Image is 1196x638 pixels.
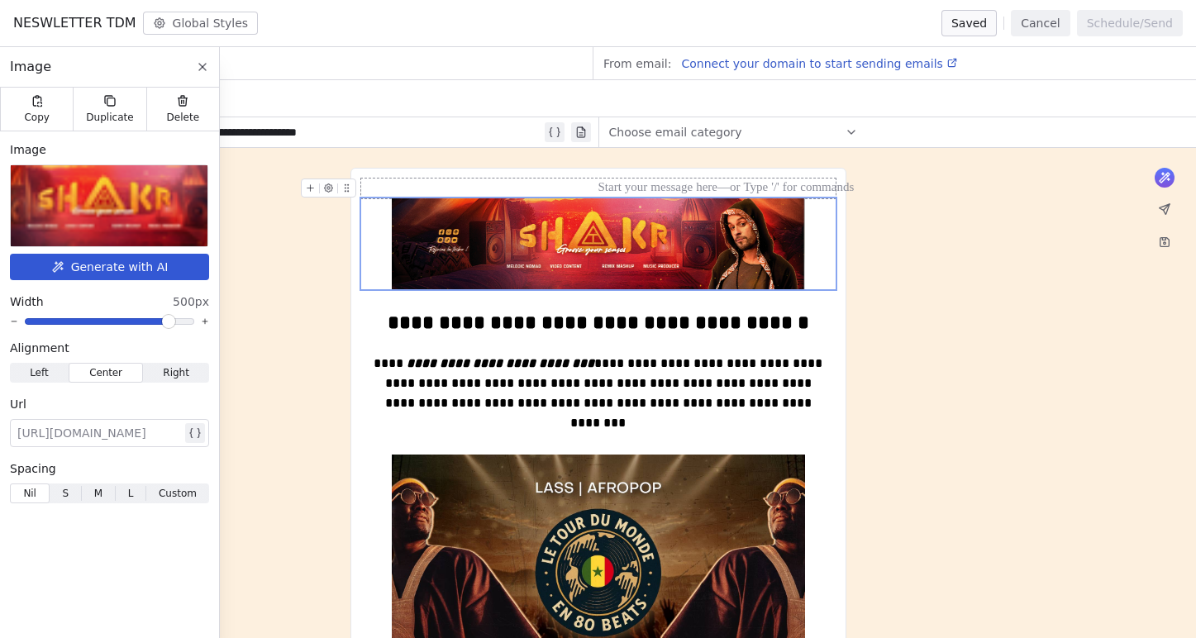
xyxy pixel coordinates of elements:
span: Alignment [10,340,69,356]
span: L [128,486,134,501]
span: Spacing [10,460,56,477]
span: Copy [24,111,50,124]
span: Choose email category [609,124,742,140]
span: M [94,486,102,501]
span: S [62,486,69,501]
span: Right [163,365,189,380]
span: Custom [159,486,197,501]
span: Delete [167,111,200,124]
span: Url [10,396,26,412]
span: 500px [173,293,209,310]
span: Connect your domain to start sending emails [681,57,942,70]
span: Left [30,365,49,380]
button: Global Styles [143,12,259,35]
span: Width [10,293,44,310]
span: Duplicate [86,111,133,124]
button: Generate with AI [10,254,209,280]
button: Schedule/Send [1077,10,1183,36]
span: Image [10,141,46,158]
button: Saved [941,10,997,36]
button: Cancel [1011,10,1070,36]
a: Connect your domain to start sending emails [674,54,957,74]
span: Image [10,57,51,77]
span: NESWLETTER TDM [13,13,136,33]
span: From email: [603,55,671,72]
